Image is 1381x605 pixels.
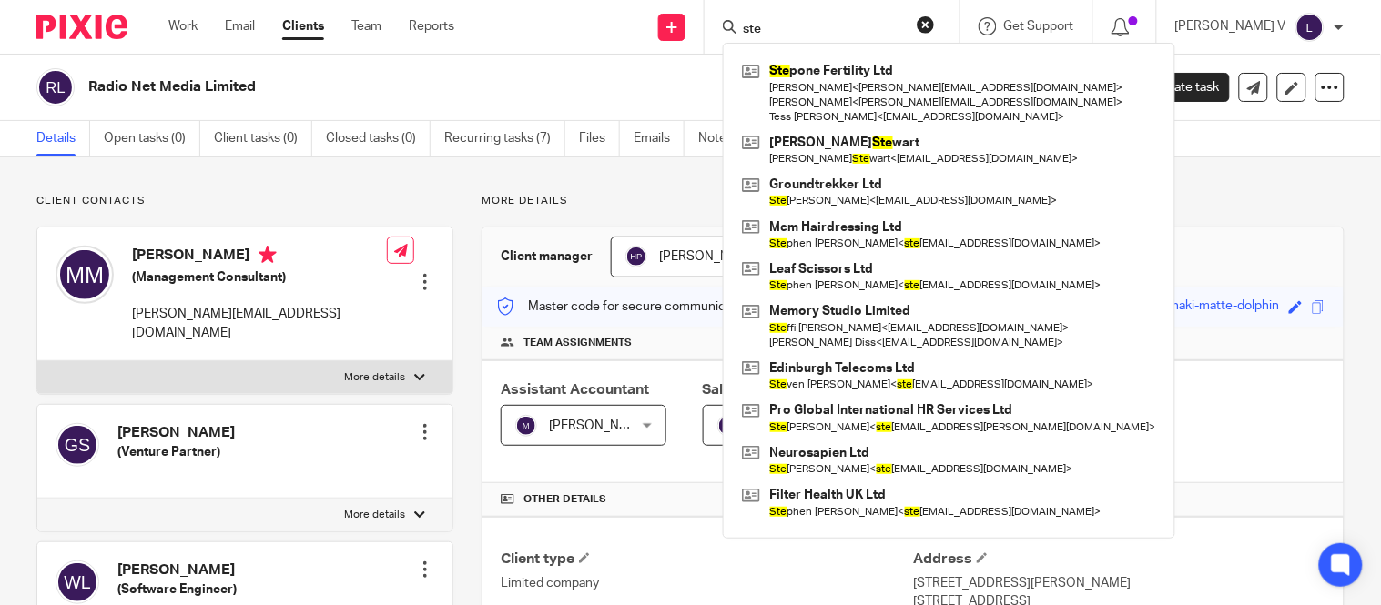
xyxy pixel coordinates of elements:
[1175,17,1286,35] p: [PERSON_NAME] V
[56,423,99,467] img: svg%3E
[913,550,1325,569] h4: Address
[259,246,277,264] i: Primary
[1004,20,1074,33] span: Get Support
[56,560,99,604] img: svg%3E
[482,194,1345,208] p: More details
[326,121,431,156] a: Closed tasks (0)
[344,370,405,385] p: More details
[741,22,905,38] input: Search
[351,17,381,35] a: Team
[117,443,235,461] h5: (Venture Partner)
[501,550,913,569] h4: Client type
[225,17,255,35] a: Email
[344,508,405,522] p: More details
[501,382,649,397] span: Assistant Accountant
[117,580,237,599] h5: (Software Engineer)
[36,194,453,208] p: Client contacts
[214,121,312,156] a: Client tasks (0)
[132,246,387,268] h4: [PERSON_NAME]
[1295,13,1325,42] img: svg%3E
[917,15,935,34] button: Clear
[523,336,632,350] span: Team assignments
[703,382,793,397] span: Sales Person
[913,574,1325,592] p: [STREET_ADDRESS][PERSON_NAME]
[132,268,387,287] h5: (Management Consultant)
[659,250,759,263] span: [PERSON_NAME]
[717,415,739,437] img: svg%3E
[117,423,235,442] h4: [PERSON_NAME]
[625,246,647,267] img: svg%3E
[168,17,198,35] a: Work
[496,297,810,316] p: Master code for secure communications and files
[515,415,537,437] img: svg%3E
[36,68,75,106] img: svg%3E
[409,17,454,35] a: Reports
[36,15,127,39] img: Pixie
[501,574,913,592] p: Limited company
[88,77,895,96] h2: Radio Net Media Limited
[579,121,620,156] a: Files
[132,305,387,342] p: [PERSON_NAME][EMAIL_ADDRESS][DOMAIN_NAME]
[117,560,237,580] h4: [PERSON_NAME]
[56,246,114,304] img: svg%3E
[698,121,765,156] a: Notes (2)
[501,247,593,266] h3: Client manager
[36,121,90,156] a: Details
[282,17,324,35] a: Clients
[1132,297,1280,318] div: sleek-khaki-matte-dolphin
[1124,73,1230,102] a: Create task
[444,121,565,156] a: Recurring tasks (7)
[634,121,685,156] a: Emails
[104,121,200,156] a: Open tasks (0)
[549,419,649,432] span: [PERSON_NAME]
[523,492,606,507] span: Other details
